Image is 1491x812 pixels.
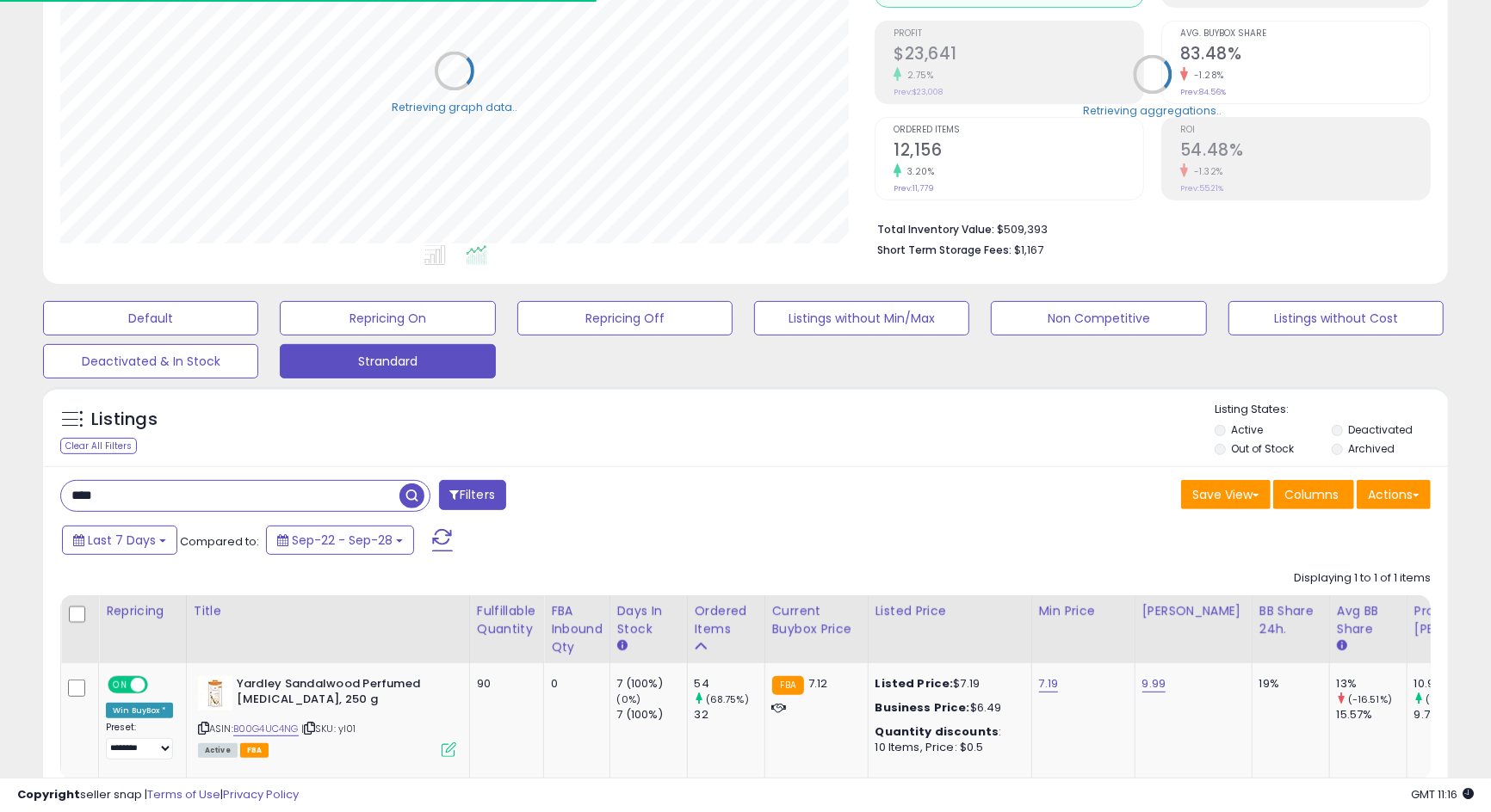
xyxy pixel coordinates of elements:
div: 7 (100%) [617,707,687,723]
button: Strandard [280,344,495,378]
div: $7.19 [875,676,1018,692]
div: Retrieving graph data.. [392,101,517,116]
span: Last 7 Days [88,532,156,549]
div: ASIN: [198,676,456,756]
button: Repricing On [280,301,495,335]
a: B00G4UC4NG [233,722,299,736]
label: Deactivated [1348,422,1413,437]
div: 19% [1259,676,1316,692]
label: Archived [1348,441,1395,456]
h5: Listings [91,408,158,432]
a: Privacy Policy [223,786,299,803]
div: 32 [695,707,764,723]
img: 41C-A5SXW6L._SL40_.jpg [198,676,232,710]
div: Title [194,602,462,620]
button: Columns [1273,480,1354,509]
small: FBA [772,676,804,695]
button: Listings without Cost [1228,301,1444,335]
div: Retrieving aggregations.. [1084,104,1222,120]
small: (68.75%) [706,692,749,706]
span: FBA [240,743,269,758]
small: Avg BB Share. [1337,638,1347,654]
div: 15.57% [1337,707,1407,723]
button: Filters [439,480,506,510]
span: OFF [145,677,173,692]
div: 90 [477,676,530,692]
div: Avg BB Share [1337,602,1400,638]
div: 0 [551,676,597,692]
div: FBA inbound Qty [551,602,603,656]
strong: Copyright [17,786,80,803]
button: Listings without Min/Max [754,301,969,335]
a: 9.99 [1142,675,1166,692]
div: 13% [1337,676,1407,692]
div: : [875,724,1018,740]
a: Terms of Use [147,786,220,803]
div: seller snap | | [17,787,299,803]
span: Compared to: [180,533,259,550]
div: Listed Price [875,602,1024,620]
small: (-16.51%) [1348,692,1392,706]
small: Days In Stock. [617,638,628,654]
div: Win BuyBox * [106,703,173,718]
div: Clear All Filters [60,438,137,454]
span: | SKU: yl01 [301,722,356,735]
b: Business Price: [875,699,970,716]
button: Deactivated & In Stock [43,344,258,378]
div: 54 [695,676,764,692]
button: Last 7 Days [62,526,177,555]
small: (13.07%) [1426,692,1466,706]
div: 7 (100%) [617,676,687,692]
div: Displaying 1 to 1 of 1 items [1294,570,1431,587]
span: 2025-10-6 11:16 GMT [1411,786,1474,803]
a: 7.19 [1039,675,1059,692]
small: (0%) [617,692,641,706]
span: 7.12 [808,675,828,692]
button: Save View [1181,480,1271,509]
b: Listed Price: [875,675,954,692]
div: Repricing [106,602,179,620]
div: Ordered Items [695,602,758,638]
div: Current Buybox Price [772,602,861,638]
label: Active [1231,422,1263,437]
div: BB Share 24h. [1259,602,1322,638]
div: $6.49 [875,700,1018,716]
span: Columns [1284,486,1339,503]
b: Yardley Sandalwood Perfumed [MEDICAL_DATA], 250 g [237,676,446,712]
div: Min Price [1039,602,1128,620]
div: Fulfillable Quantity [477,602,536,638]
button: Default [43,301,258,335]
div: [PERSON_NAME] [1142,602,1245,620]
div: 10 Items, Price: $0.5 [875,740,1018,755]
span: All listings currently available for purchase on Amazon [198,743,238,758]
p: Listing States: [1215,402,1448,418]
div: Days In Stock [617,602,680,638]
button: Sep-22 - Sep-28 [266,526,414,555]
button: Non Competitive [991,301,1206,335]
button: Repricing Off [517,301,733,335]
button: Actions [1357,480,1431,509]
label: Out of Stock [1231,441,1294,456]
span: Sep-22 - Sep-28 [292,532,393,549]
span: ON [109,677,131,692]
div: Preset: [106,722,173,760]
b: Quantity discounts [875,723,999,740]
